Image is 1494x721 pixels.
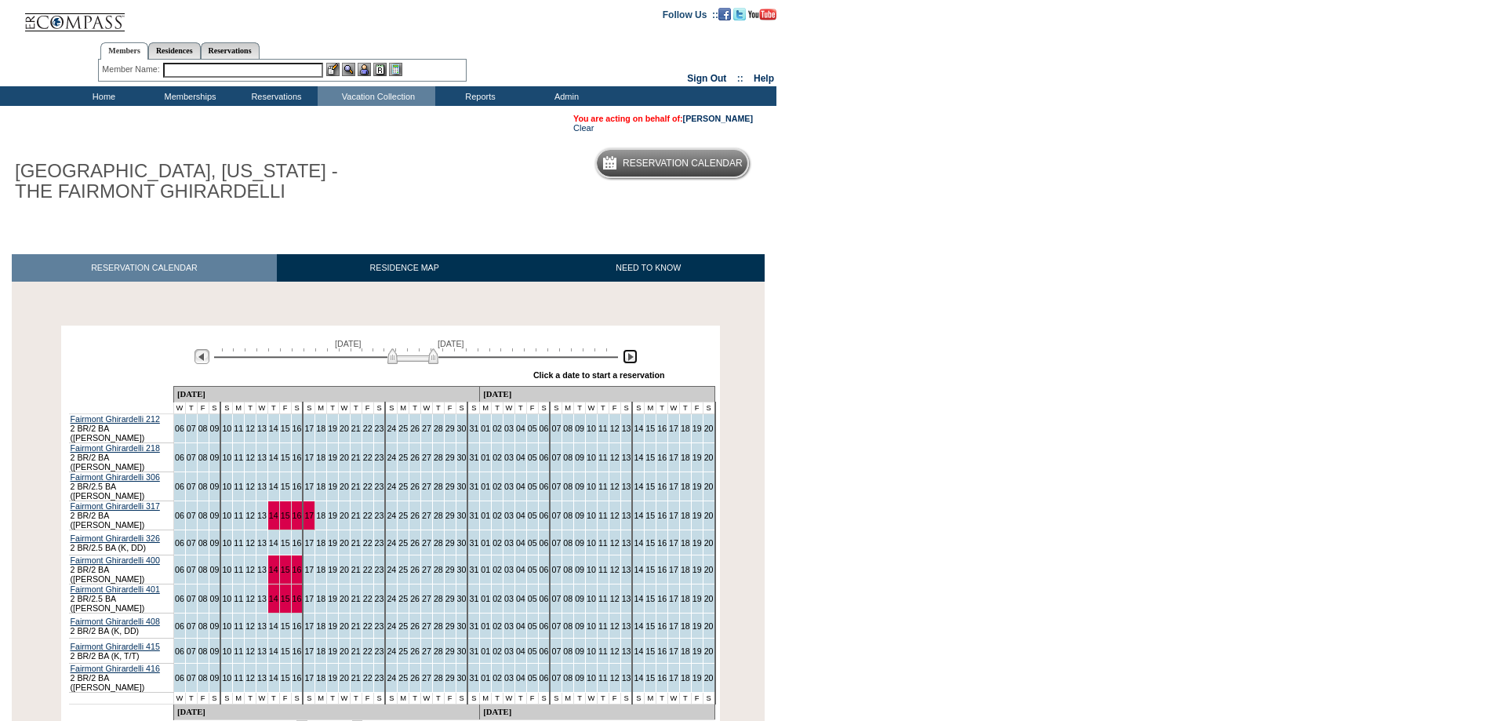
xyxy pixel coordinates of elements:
[587,424,596,433] a: 10
[623,349,638,364] img: Next
[681,482,690,491] a: 18
[175,565,184,574] a: 06
[669,424,678,433] a: 17
[493,538,502,548] a: 02
[328,511,337,520] a: 19
[434,424,443,433] a: 28
[434,453,443,462] a: 28
[304,424,314,433] a: 17
[398,511,408,520] a: 25
[469,565,478,574] a: 31
[457,511,467,520] a: 30
[375,565,384,574] a: 23
[681,538,690,548] a: 18
[516,482,525,491] a: 04
[210,424,220,433] a: 09
[373,63,387,76] img: Reservations
[622,538,631,548] a: 13
[704,482,714,491] a: 20
[422,482,431,491] a: 27
[210,453,220,462] a: 09
[316,538,325,548] a: 18
[293,482,302,491] a: 16
[481,538,490,548] a: 01
[434,511,443,520] a: 28
[387,565,396,574] a: 24
[551,482,561,491] a: 07
[257,424,267,433] a: 13
[493,511,502,520] a: 02
[210,565,220,574] a: 09
[375,453,384,462] a: 23
[304,565,314,574] a: 17
[398,538,408,548] a: 25
[293,511,302,520] a: 16
[187,538,196,548] a: 07
[493,424,502,433] a: 02
[375,511,384,520] a: 23
[245,511,255,520] a: 12
[704,511,714,520] a: 20
[657,424,667,433] a: 16
[573,123,594,133] a: Clear
[358,63,371,76] img: Impersonate
[351,424,361,433] a: 21
[269,511,278,520] a: 14
[198,453,208,462] a: 08
[504,511,514,520] a: 03
[610,538,620,548] a: 12
[669,482,678,491] a: 17
[222,511,231,520] a: 10
[351,538,361,548] a: 21
[187,482,196,491] a: 07
[634,511,643,520] a: 14
[222,424,231,433] a: 10
[194,349,209,364] img: Previous
[551,453,561,462] a: 07
[71,533,160,543] a: Fairmont Ghirardelli 326
[563,424,573,433] a: 08
[269,453,278,462] a: 14
[175,424,184,433] a: 06
[387,424,396,433] a: 24
[504,538,514,548] a: 03
[281,453,290,462] a: 15
[540,424,549,433] a: 06
[610,424,620,433] a: 12
[445,482,455,491] a: 29
[363,482,373,491] a: 22
[522,86,608,106] td: Admin
[622,424,631,433] a: 13
[540,453,549,462] a: 06
[328,565,337,574] a: 19
[234,482,243,491] a: 11
[504,565,514,574] a: 03
[481,511,490,520] a: 01
[493,482,502,491] a: 02
[304,482,314,491] a: 17
[257,538,267,548] a: 13
[198,565,208,574] a: 08
[71,501,160,511] a: Fairmont Ghirardelli 317
[277,254,533,282] a: RESIDENCE MAP
[563,482,573,491] a: 08
[326,63,340,76] img: b_edit.gif
[683,114,753,123] a: [PERSON_NAME]
[316,453,325,462] a: 18
[445,538,455,548] a: 29
[516,538,525,548] a: 04
[257,511,267,520] a: 13
[281,565,290,574] a: 15
[469,482,478,491] a: 31
[575,424,584,433] a: 09
[145,86,231,106] td: Memberships
[351,565,361,574] a: 21
[222,453,231,462] a: 10
[210,482,220,491] a: 09
[481,453,490,462] a: 01
[692,424,702,433] a: 19
[293,453,302,462] a: 16
[434,538,443,548] a: 28
[410,511,420,520] a: 26
[363,453,373,462] a: 22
